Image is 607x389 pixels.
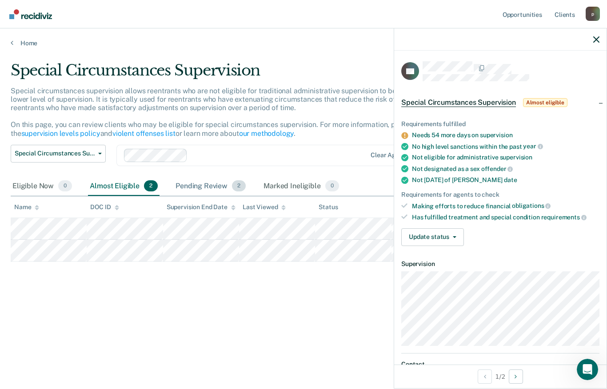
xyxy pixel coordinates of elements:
span: 2 [232,180,246,192]
div: Name [14,203,39,211]
div: Special Circumstances Supervision [11,61,466,87]
div: Making efforts to reduce financial [412,202,599,210]
div: Pending Review [174,177,248,196]
div: p [586,7,600,21]
button: Profile dropdown button [586,7,600,21]
div: DOC ID [90,203,119,211]
span: obligations [512,202,551,209]
div: Special Circumstances SupervisionAlmost eligible [394,88,607,117]
div: Has fulfilled treatment and special condition [412,213,599,221]
div: Not [DATE] of [PERSON_NAME] [412,176,599,184]
span: date [504,176,517,183]
div: Clear agents [371,151,408,159]
div: Last Viewed [243,203,286,211]
a: violent offenses list [112,129,176,138]
div: Not designated as a sex [412,165,599,173]
div: No high level sanctions within the past [412,143,599,151]
a: Home [11,39,596,47]
div: Supervision End Date [167,203,236,211]
iframe: Intercom live chat [577,359,598,380]
span: requirements [541,214,587,221]
img: Recidiviz [9,9,52,19]
a: our methodology [239,129,294,138]
span: Special Circumstances Supervision [15,150,95,157]
span: supervision [500,154,532,161]
dt: Supervision [401,260,599,268]
span: Special Circumstances Supervision [401,98,516,107]
p: Special circumstances supervision allows reentrants who are not eligible for traditional administ... [11,87,447,138]
div: 1 / 2 [394,365,607,388]
button: Next Opportunity [509,369,523,384]
span: 0 [58,180,72,192]
div: Requirements for agents to check [401,191,599,198]
button: Update status [401,228,464,246]
a: supervision levels policy [21,129,100,138]
div: Almost Eligible [88,177,160,196]
div: Status [319,203,338,211]
div: Marked Ineligible [262,177,341,196]
span: offender [481,165,513,172]
dt: Contact [401,361,599,368]
div: Not eligible for administrative [412,154,599,161]
div: Requirements fulfilled [401,120,599,128]
span: 2 [144,180,158,192]
div: Eligible Now [11,177,74,196]
span: year [523,143,543,150]
div: Needs 54 more days on supervision [412,131,599,139]
span: Almost eligible [523,98,567,107]
button: Previous Opportunity [478,369,492,384]
span: 0 [325,180,339,192]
